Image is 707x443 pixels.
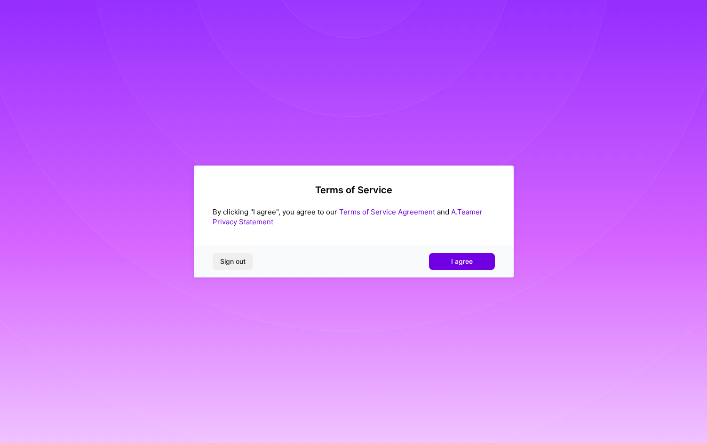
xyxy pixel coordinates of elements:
[213,184,495,196] h2: Terms of Service
[213,207,495,227] div: By clicking "I agree", you agree to our and
[429,253,495,270] button: I agree
[220,257,246,266] span: Sign out
[339,207,435,216] a: Terms of Service Agreement
[451,257,473,266] span: I agree
[213,253,253,270] button: Sign out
